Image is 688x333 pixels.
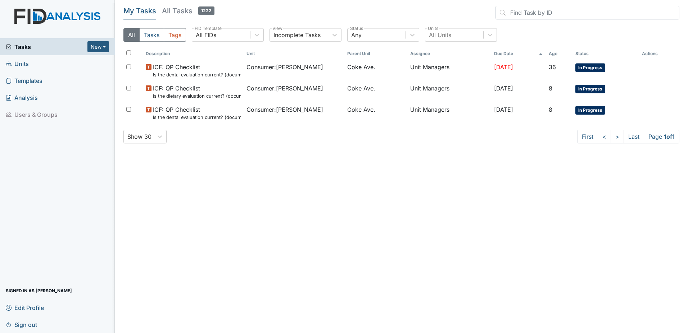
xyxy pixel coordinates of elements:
span: Units [6,58,29,69]
a: First [577,130,598,143]
span: Consumer : [PERSON_NAME] [246,105,323,114]
strong: 1 of 1 [664,133,675,140]
button: Tags [164,28,186,42]
span: [DATE] [494,63,513,71]
th: Toggle SortBy [344,48,407,60]
span: Templates [6,75,42,86]
div: All Units [429,31,451,39]
input: Toggle All Rows Selected [126,50,131,55]
span: 8 [549,106,552,113]
h5: My Tasks [123,6,156,16]
small: Is the dental evaluation current? (document the date, oral rating, and goal # if needed in the co... [153,71,241,78]
span: In Progress [575,106,605,115]
div: Type filter [123,28,186,42]
button: Tasks [139,28,164,42]
div: Incomplete Tasks [273,31,321,39]
nav: task-pagination [577,130,679,143]
span: 1222 [198,6,214,15]
div: Show 30 [127,132,151,141]
span: 8 [549,85,552,92]
span: Consumer : [PERSON_NAME] [246,63,323,71]
span: Coke Ave. [347,105,375,114]
span: Signed in as [PERSON_NAME] [6,285,72,296]
div: All FIDs [196,31,216,39]
small: Is the dental evaluation current? (document the date, oral rating, and goal # if needed in the co... [153,114,241,121]
button: New [87,41,109,52]
button: All [123,28,140,42]
a: Tasks [6,43,87,51]
td: Unit Managers [407,81,491,102]
span: [DATE] [494,85,513,92]
td: Unit Managers [407,60,491,81]
a: < [598,130,611,143]
span: Coke Ave. [347,63,375,71]
small: Is the dietary evaluation current? (document the date in the comment section) [153,93,241,99]
th: Toggle SortBy [143,48,244,60]
span: ICF: QP Checklist Is the dietary evaluation current? (document the date in the comment section) [153,84,241,99]
span: Sign out [6,319,37,330]
th: Assignee [407,48,491,60]
span: In Progress [575,85,605,93]
a: > [611,130,624,143]
td: Unit Managers [407,102,491,124]
th: Toggle SortBy [491,48,546,60]
span: Edit Profile [6,302,44,313]
span: Analysis [6,92,38,103]
span: 36 [549,63,556,71]
span: ICF: QP Checklist Is the dental evaluation current? (document the date, oral rating, and goal # i... [153,105,241,121]
span: Consumer : [PERSON_NAME] [246,84,323,93]
th: Actions [639,48,675,60]
span: Coke Ave. [347,84,375,93]
input: Find Task by ID [495,6,679,19]
a: Last [624,130,644,143]
span: [DATE] [494,106,513,113]
span: ICF: QP Checklist Is the dental evaluation current? (document the date, oral rating, and goal # i... [153,63,241,78]
span: In Progress [575,63,605,72]
h5: All Tasks [162,6,214,16]
th: Toggle SortBy [546,48,573,60]
th: Toggle SortBy [244,48,344,60]
span: Page [644,130,679,143]
th: Toggle SortBy [572,48,639,60]
div: Any [351,31,362,39]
